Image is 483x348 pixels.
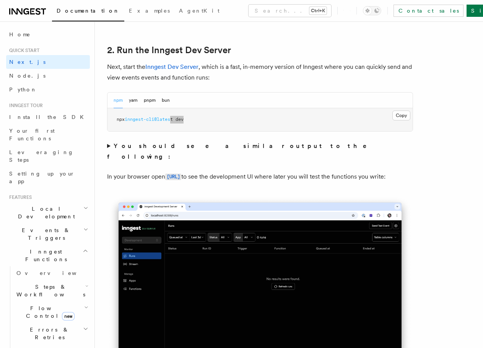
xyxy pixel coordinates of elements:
a: Node.js [6,69,90,83]
span: Quick start [6,47,39,54]
span: inngest-cli@latest [125,117,173,122]
a: Install the SDK [6,110,90,124]
a: Setting up your app [6,167,90,188]
a: Contact sales [394,5,463,17]
span: Local Development [6,205,83,220]
span: Inngest Functions [6,248,83,263]
a: Documentation [52,2,124,21]
button: pnpm [144,93,156,108]
p: In your browser open to see the development UI where later you will test the functions you write: [107,171,413,182]
button: bun [162,93,170,108]
span: Next.js [9,59,46,65]
button: Local Development [6,202,90,223]
button: Steps & Workflows [13,280,90,301]
span: Features [6,194,32,200]
code: [URL] [165,174,181,180]
span: Your first Functions [9,128,55,141]
button: Errors & Retries [13,323,90,344]
span: Setting up your app [9,171,75,184]
span: AgentKit [179,8,220,14]
a: Home [6,28,90,41]
a: Inngest Dev Server [145,63,198,70]
a: 2. Run the Inngest Dev Server [107,45,231,55]
span: dev [176,117,184,122]
button: Copy [392,111,410,120]
a: Your first Functions [6,124,90,145]
span: Examples [129,8,170,14]
button: npm [114,93,123,108]
a: Next.js [6,55,90,69]
a: [URL] [165,173,181,180]
kbd: Ctrl+K [309,7,327,15]
button: Flow Controlnew [13,301,90,323]
span: Inngest tour [6,102,43,109]
span: Home [9,31,31,38]
a: Examples [124,2,174,21]
p: Next, start the , which is a fast, in-memory version of Inngest where you can quickly send and vi... [107,62,413,83]
a: AgentKit [174,2,224,21]
span: npx [117,117,125,122]
button: yarn [129,93,138,108]
button: Search...Ctrl+K [249,5,331,17]
a: Python [6,83,90,96]
span: Node.js [9,73,46,79]
span: Install the SDK [9,114,88,120]
span: Documentation [57,8,120,14]
span: new [62,312,75,320]
button: Inngest Functions [6,245,90,266]
span: Flow Control [13,304,84,320]
span: Steps & Workflows [13,283,85,298]
span: Overview [16,270,95,276]
button: Toggle dark mode [363,6,381,15]
a: Overview [13,266,90,280]
a: Leveraging Steps [6,145,90,167]
summary: You should see a similar output to the following: [107,141,413,162]
span: Events & Triggers [6,226,83,242]
span: Python [9,86,37,93]
button: Events & Triggers [6,223,90,245]
strong: You should see a similar output to the following: [107,142,377,160]
span: Leveraging Steps [9,149,74,163]
span: Errors & Retries [13,326,83,341]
